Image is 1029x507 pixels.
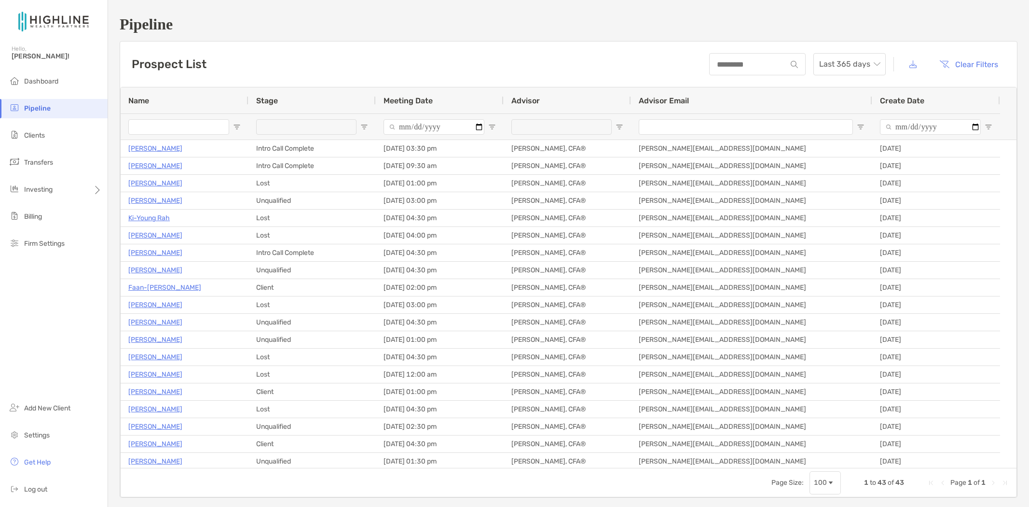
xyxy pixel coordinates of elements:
span: [PERSON_NAME]! [12,52,102,60]
button: Open Filter Menu [488,123,496,131]
a: [PERSON_NAME] [128,247,182,259]
div: [PERSON_NAME], CFA® [504,366,631,383]
div: [DATE] 03:00 pm [376,296,504,313]
span: Advisor Email [639,96,689,105]
a: [PERSON_NAME] [128,334,182,346]
div: [DATE] 04:30 pm [376,436,504,452]
p: Ki-Young Rah [128,212,170,224]
div: [DATE] [872,453,1000,470]
div: Last Page [1001,479,1009,487]
div: Intro Call Complete [248,157,376,174]
div: [PERSON_NAME], CFA® [504,192,631,209]
span: Investing [24,185,53,194]
span: 1 [981,479,986,487]
div: [PERSON_NAME][EMAIL_ADDRESS][DOMAIN_NAME] [631,210,872,226]
span: to [870,479,876,487]
a: [PERSON_NAME] [128,177,182,189]
img: Zoe Logo [12,4,96,39]
input: Advisor Email Filter Input [639,119,853,135]
div: Unqualified [248,331,376,348]
a: [PERSON_NAME] [128,264,182,276]
div: 100 [814,479,827,487]
div: [DATE] [872,418,1000,435]
button: Open Filter Menu [985,123,992,131]
div: [DATE] [872,157,1000,174]
div: [PERSON_NAME], CFA® [504,210,631,226]
div: [DATE] 04:30 pm [376,262,504,279]
div: [PERSON_NAME], CFA® [504,279,631,296]
span: Settings [24,431,50,439]
input: Name Filter Input [128,119,229,135]
input: Create Date Filter Input [880,119,981,135]
div: [PERSON_NAME][EMAIL_ADDRESS][DOMAIN_NAME] [631,175,872,192]
div: [DATE] 04:30 pm [376,401,504,418]
div: Client [248,279,376,296]
span: Dashboard [24,77,58,85]
img: logout icon [9,483,20,494]
span: Log out [24,485,47,493]
img: clients icon [9,129,20,141]
p: [PERSON_NAME] [128,403,182,415]
button: Open Filter Menu [616,123,623,131]
a: [PERSON_NAME] [128,438,182,450]
div: [PERSON_NAME], CFA® [504,383,631,400]
div: First Page [927,479,935,487]
div: Page Size: [771,479,804,487]
span: Firm Settings [24,239,65,248]
div: Next Page [989,479,997,487]
a: [PERSON_NAME] [128,299,182,311]
div: [PERSON_NAME], CFA® [504,418,631,435]
div: [PERSON_NAME][EMAIL_ADDRESS][DOMAIN_NAME] [631,401,872,418]
img: investing icon [9,183,20,195]
div: [DATE] 02:30 pm [376,418,504,435]
div: [PERSON_NAME], CFA® [504,244,631,261]
p: [PERSON_NAME] [128,421,182,433]
div: [DATE] 01:00 pm [376,175,504,192]
div: [PERSON_NAME][EMAIL_ADDRESS][DOMAIN_NAME] [631,314,872,331]
div: Lost [248,401,376,418]
div: [DATE] [872,366,1000,383]
div: [PERSON_NAME], CFA® [504,140,631,157]
a: [PERSON_NAME] [128,386,182,398]
div: Unqualified [248,453,376,470]
a: [PERSON_NAME] [128,351,182,363]
div: [PERSON_NAME], CFA® [504,157,631,174]
p: [PERSON_NAME] [128,229,182,241]
span: Get Help [24,458,51,466]
div: [DATE] 01:00 pm [376,331,504,348]
img: input icon [791,61,798,68]
div: [DATE] [872,349,1000,366]
a: [PERSON_NAME] [128,160,182,172]
div: [PERSON_NAME][EMAIL_ADDRESS][DOMAIN_NAME] [631,244,872,261]
div: Page Size [809,471,841,494]
span: Advisor [511,96,540,105]
a: [PERSON_NAME] [128,316,182,328]
div: [DATE] 04:00 pm [376,227,504,244]
div: Lost [248,296,376,313]
p: Faan-[PERSON_NAME] [128,282,201,294]
div: [PERSON_NAME][EMAIL_ADDRESS][DOMAIN_NAME] [631,157,872,174]
a: [PERSON_NAME] [128,368,182,380]
div: [PERSON_NAME], CFA® [504,401,631,418]
button: Open Filter Menu [233,123,241,131]
div: [DATE] [872,296,1000,313]
div: [PERSON_NAME][EMAIL_ADDRESS][DOMAIN_NAME] [631,296,872,313]
p: [PERSON_NAME] [128,142,182,155]
div: Lost [248,349,376,366]
span: Stage [256,96,278,105]
div: [PERSON_NAME][EMAIL_ADDRESS][DOMAIN_NAME] [631,331,872,348]
div: [DATE] [872,227,1000,244]
div: [PERSON_NAME], CFA® [504,296,631,313]
a: [PERSON_NAME] [128,455,182,467]
div: [PERSON_NAME][EMAIL_ADDRESS][DOMAIN_NAME] [631,279,872,296]
div: [DATE] 04:30 pm [376,210,504,226]
div: [PERSON_NAME], CFA® [504,262,631,279]
div: [DATE] 04:30 pm [376,244,504,261]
